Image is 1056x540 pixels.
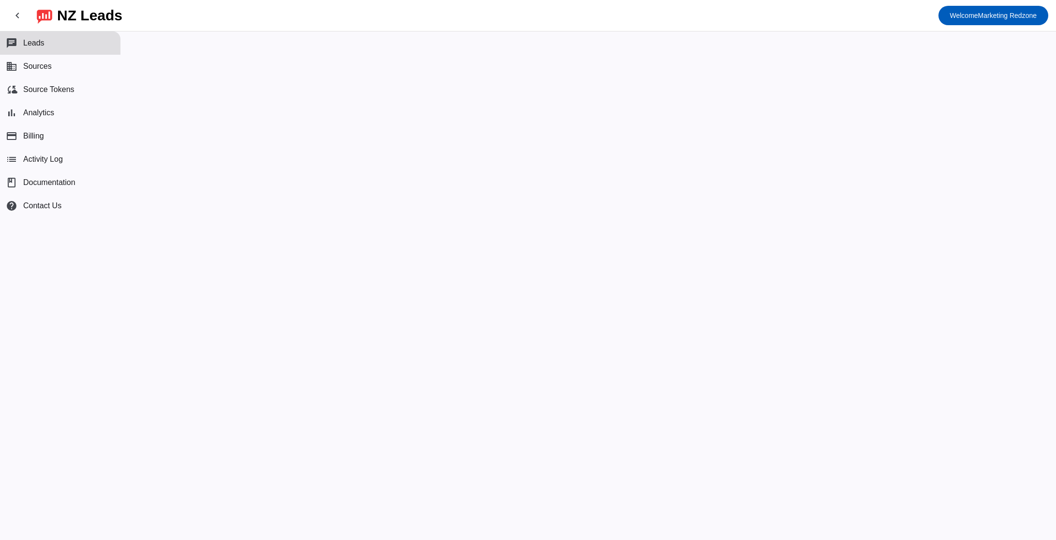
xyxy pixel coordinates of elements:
span: Source Tokens [23,85,74,94]
mat-icon: bar_chart [6,107,17,119]
mat-icon: list [6,154,17,165]
span: Activity Log [23,155,63,164]
mat-icon: chevron_left [12,10,23,21]
mat-icon: chat [6,37,17,49]
span: Leads [23,39,45,47]
span: Billing [23,132,44,140]
mat-icon: business [6,61,17,72]
span: Contact Us [23,201,61,210]
mat-icon: payment [6,130,17,142]
mat-icon: cloud_sync [6,84,17,95]
div: NZ Leads [57,9,122,22]
span: Analytics [23,108,54,117]
span: Sources [23,62,52,71]
mat-icon: help [6,200,17,212]
button: WelcomeMarketing Redzone [938,6,1049,25]
span: book [6,177,17,188]
span: Welcome [950,12,978,19]
span: Marketing Redzone [950,9,1037,22]
span: Documentation [23,178,75,187]
img: logo [37,7,52,24]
